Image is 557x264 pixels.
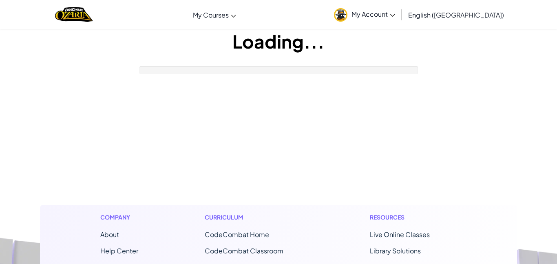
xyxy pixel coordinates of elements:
a: Live Online Classes [370,230,430,239]
span: My Account [351,10,395,18]
span: English ([GEOGRAPHIC_DATA]) [408,11,504,19]
a: Help Center [100,246,138,255]
a: About [100,230,119,239]
h1: Resources [370,213,457,222]
img: Home [55,6,93,23]
span: My Courses [193,11,229,19]
a: English ([GEOGRAPHIC_DATA]) [404,4,508,26]
a: Library Solutions [370,246,421,255]
span: CodeCombat Home [205,230,269,239]
a: My Courses [189,4,240,26]
a: CodeCombat Classroom [205,246,283,255]
a: My Account [330,2,399,27]
a: Ozaria by CodeCombat logo [55,6,93,23]
img: avatar [334,8,347,22]
h1: Company [100,213,138,222]
h1: Curriculum [205,213,303,222]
